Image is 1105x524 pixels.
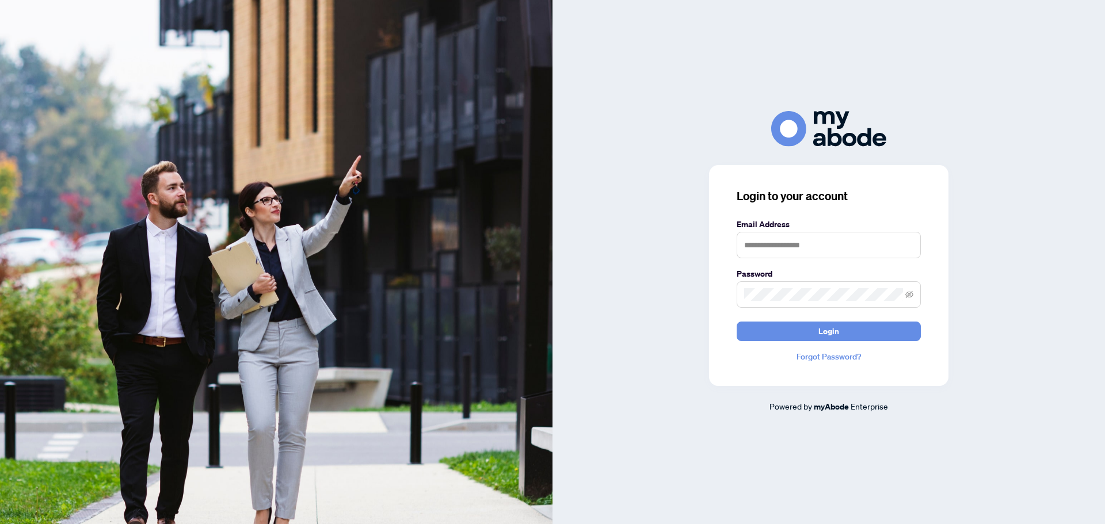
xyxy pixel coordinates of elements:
[737,322,921,341] button: Login
[769,401,812,411] span: Powered by
[905,290,913,299] span: eye-invisible
[818,322,839,341] span: Login
[737,188,921,204] h3: Login to your account
[737,218,921,231] label: Email Address
[851,401,888,411] span: Enterprise
[814,400,849,413] a: myAbode
[737,267,921,280] label: Password
[737,350,921,363] a: Forgot Password?
[771,111,886,146] img: ma-logo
